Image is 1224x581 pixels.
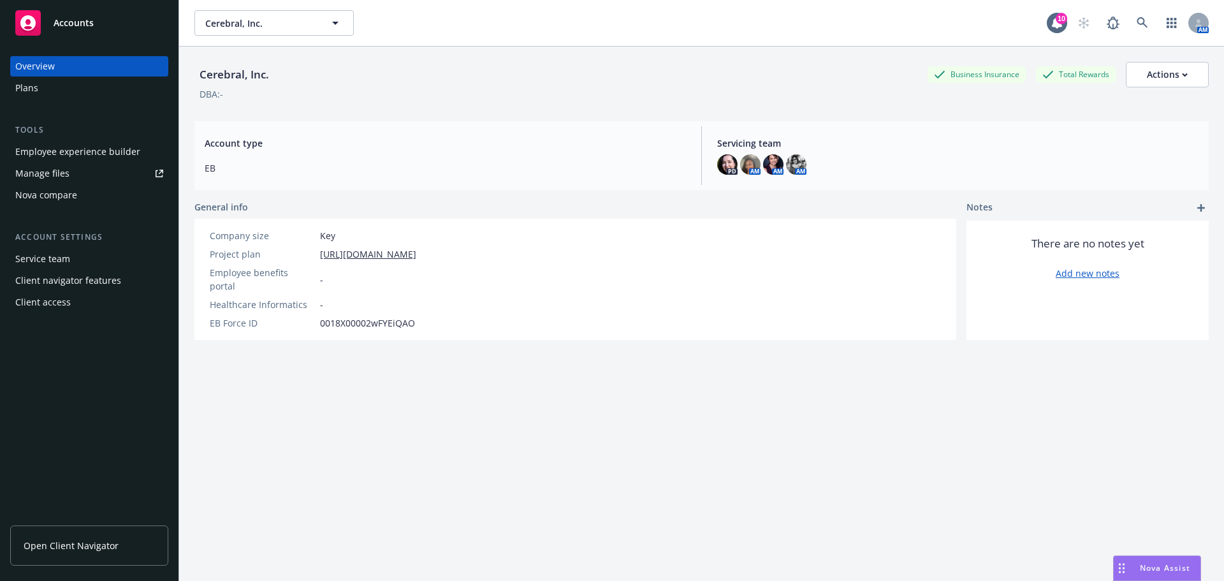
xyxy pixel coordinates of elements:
a: Overview [10,56,168,77]
div: Business Insurance [928,66,1026,82]
div: Healthcare Informatics [210,298,315,311]
div: Nova compare [15,185,77,205]
div: DBA: - [200,87,223,101]
a: Client access [10,292,168,313]
a: Start snowing [1071,10,1096,36]
div: Employee experience builder [15,142,140,162]
span: Notes [966,200,993,216]
div: 10 [1056,13,1067,24]
span: There are no notes yet [1031,236,1144,251]
div: Cerebral, Inc. [194,66,274,83]
div: Employee benefits portal [210,266,315,293]
button: Cerebral, Inc. [194,10,354,36]
a: Add new notes [1056,267,1119,280]
div: EB Force ID [210,316,315,330]
span: - [320,273,323,286]
div: Company size [210,229,315,242]
a: [URL][DOMAIN_NAME] [320,247,416,261]
a: Search [1130,10,1155,36]
div: Drag to move [1114,556,1130,580]
a: Accounts [10,5,168,41]
div: Client access [15,292,71,313]
div: Total Rewards [1036,66,1116,82]
a: Manage files [10,163,168,184]
span: Nova Assist [1140,563,1190,573]
div: Plans [15,78,38,98]
span: Key [320,229,335,242]
a: add [1193,200,1209,216]
div: Actions [1147,63,1188,87]
span: Servicing team [717,136,1198,150]
div: Service team [15,249,70,269]
img: photo [786,154,806,175]
div: Tools [10,124,168,136]
a: Switch app [1159,10,1184,36]
div: Project plan [210,247,315,261]
img: photo [717,154,738,175]
a: Plans [10,78,168,98]
div: Account settings [10,231,168,244]
span: Accounts [54,18,94,28]
div: Client navigator features [15,270,121,291]
span: 0018X00002wFYEiQAO [320,316,415,330]
img: photo [740,154,761,175]
img: photo [763,154,783,175]
a: Nova compare [10,185,168,205]
span: EB [205,161,686,175]
a: Employee experience builder [10,142,168,162]
span: - [320,298,323,311]
button: Nova Assist [1113,555,1201,581]
a: Report a Bug [1100,10,1126,36]
span: Open Client Navigator [24,539,119,552]
button: Actions [1126,62,1209,87]
div: Manage files [15,163,69,184]
a: Service team [10,249,168,269]
div: Overview [15,56,55,77]
span: Account type [205,136,686,150]
span: Cerebral, Inc. [205,17,316,30]
span: General info [194,200,248,214]
a: Client navigator features [10,270,168,291]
